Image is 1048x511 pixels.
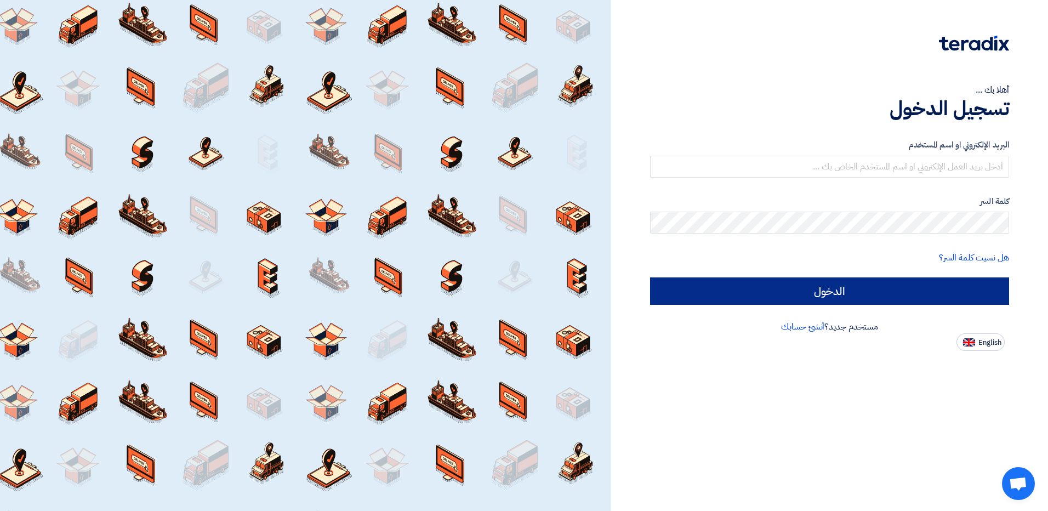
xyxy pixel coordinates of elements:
[650,277,1009,305] input: الدخول
[939,251,1009,264] a: هل نسيت كلمة السر؟
[781,320,824,333] a: أنشئ حسابك
[939,36,1009,51] img: Teradix logo
[1002,467,1035,500] div: Open chat
[650,139,1009,151] label: البريد الإلكتروني او اسم المستخدم
[963,338,975,347] img: en-US.png
[650,320,1009,333] div: مستخدم جديد؟
[650,96,1009,121] h1: تسجيل الدخول
[650,156,1009,178] input: أدخل بريد العمل الإلكتروني او اسم المستخدم الخاص بك ...
[650,83,1009,96] div: أهلا بك ...
[650,195,1009,208] label: كلمة السر
[978,339,1001,347] span: English
[956,333,1005,351] button: English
